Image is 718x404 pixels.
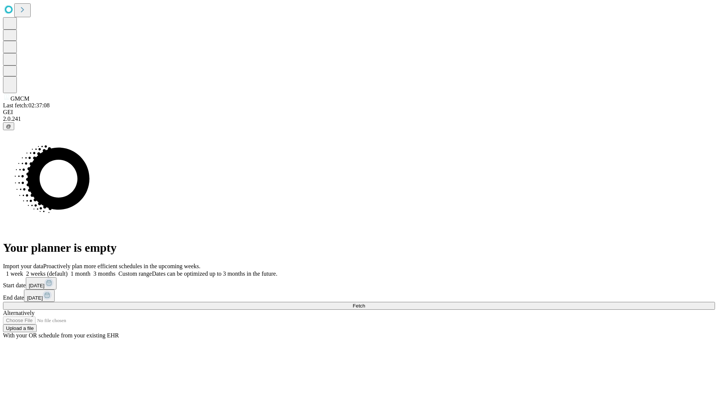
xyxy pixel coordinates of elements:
[3,277,715,290] div: Start date
[3,332,119,339] span: With your OR schedule from your existing EHR
[29,283,45,288] span: [DATE]
[43,263,200,269] span: Proactively plan more efficient schedules in the upcoming weeks.
[3,122,14,130] button: @
[26,270,68,277] span: 2 weeks (default)
[6,270,23,277] span: 1 week
[24,290,55,302] button: [DATE]
[27,295,43,301] span: [DATE]
[6,123,11,129] span: @
[10,95,30,102] span: GMCM
[3,109,715,116] div: GEI
[3,241,715,255] h1: Your planner is empty
[93,270,116,277] span: 3 months
[353,303,365,309] span: Fetch
[3,102,50,108] span: Last fetch: 02:37:08
[3,310,34,316] span: Alternatively
[3,302,715,310] button: Fetch
[3,116,715,122] div: 2.0.241
[3,290,715,302] div: End date
[3,324,37,332] button: Upload a file
[26,277,56,290] button: [DATE]
[71,270,90,277] span: 1 month
[152,270,277,277] span: Dates can be optimized up to 3 months in the future.
[3,263,43,269] span: Import your data
[119,270,152,277] span: Custom range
